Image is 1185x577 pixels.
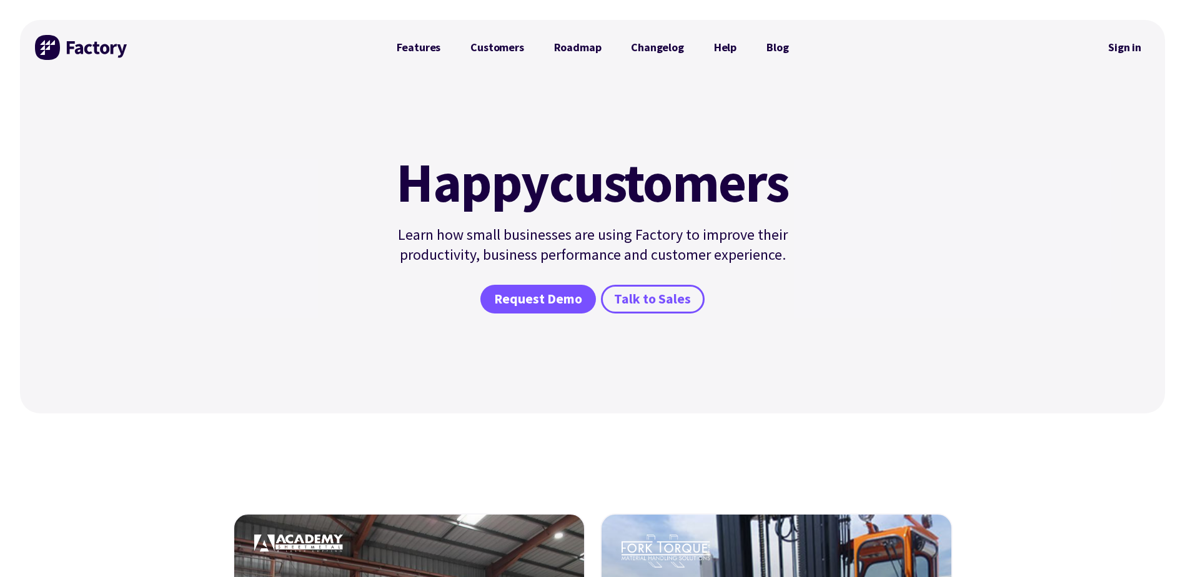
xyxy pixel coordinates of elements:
a: Talk to Sales [601,285,705,313]
span: Request Demo [494,290,582,308]
nav: Secondary Navigation [1099,33,1150,62]
nav: Primary Navigation [382,35,804,60]
a: Customers [455,35,538,60]
a: Roadmap [539,35,617,60]
a: Request Demo [480,285,595,313]
mark: Happy [396,155,548,210]
h1: customers [389,155,796,210]
a: Features [382,35,456,60]
span: Talk to Sales [614,290,691,308]
a: Changelog [616,35,698,60]
img: Factory [35,35,129,60]
a: Sign in [1099,33,1150,62]
a: Help [699,35,751,60]
a: Blog [751,35,803,60]
p: Learn how small businesses are using Factory to improve their productivity, business performance ... [389,225,796,265]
